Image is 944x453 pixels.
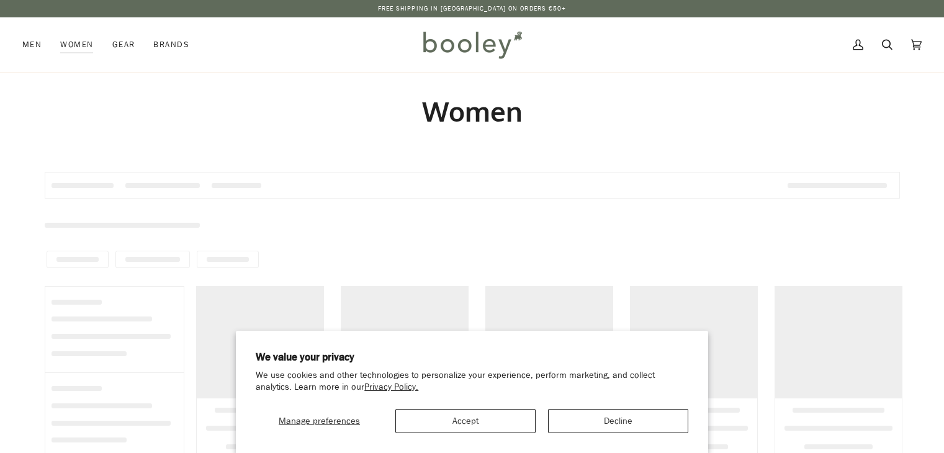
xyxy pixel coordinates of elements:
[548,409,688,433] button: Decline
[279,415,360,427] span: Manage preferences
[378,4,567,14] p: Free Shipping in [GEOGRAPHIC_DATA] on Orders €50+
[103,17,145,72] a: Gear
[60,38,93,51] span: Women
[256,409,383,433] button: Manage preferences
[45,94,900,128] h1: Women
[418,27,526,63] img: Booley
[395,409,536,433] button: Accept
[22,38,42,51] span: Men
[256,370,688,393] p: We use cookies and other technologies to personalize your experience, perform marketing, and coll...
[256,351,688,364] h2: We value your privacy
[153,38,189,51] span: Brands
[364,381,418,393] a: Privacy Policy.
[112,38,135,51] span: Gear
[22,17,51,72] a: Men
[144,17,199,72] a: Brands
[51,17,102,72] a: Women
